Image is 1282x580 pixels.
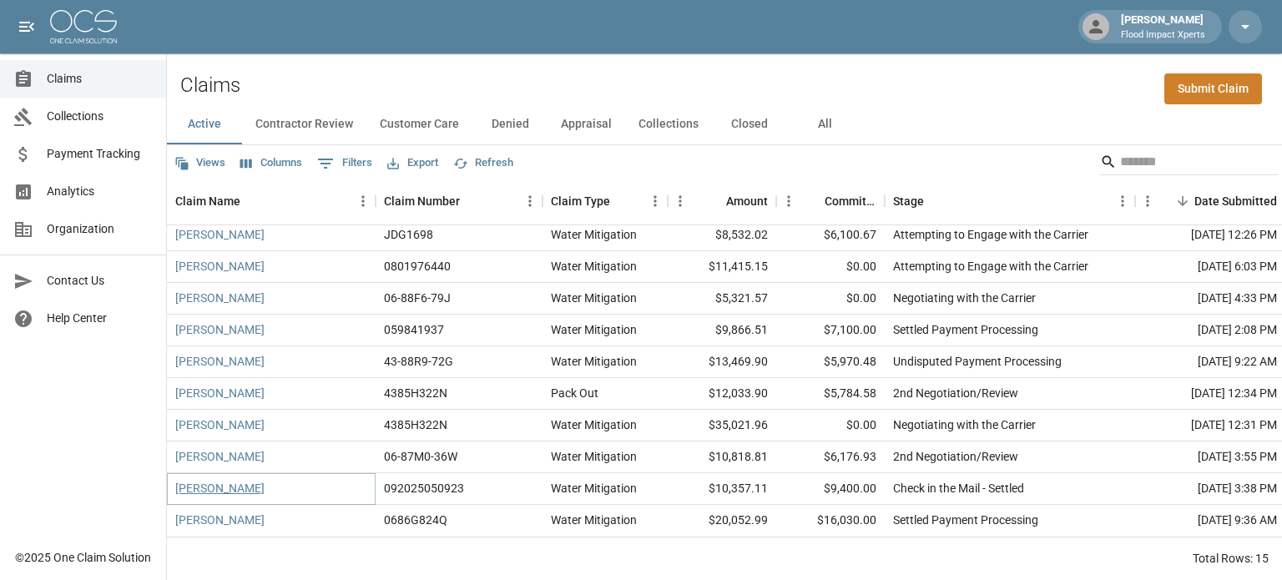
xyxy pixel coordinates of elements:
[551,480,637,497] div: Water Mitigation
[551,448,637,465] div: Water Mitigation
[668,346,776,378] div: $13,469.90
[893,353,1062,370] div: Undisputed Payment Processing
[384,385,447,401] div: 4385H322N
[776,283,885,315] div: $0.00
[548,104,625,144] button: Appraisal
[1193,550,1269,567] div: Total Rows: 15
[668,315,776,346] div: $9,866.51
[366,104,472,144] button: Customer Care
[893,178,924,224] div: Stage
[351,189,376,214] button: Menu
[167,178,376,224] div: Claim Name
[1100,149,1279,179] div: Search
[551,416,637,433] div: Water Mitigation
[47,108,153,125] span: Collections
[384,416,447,433] div: 4385H322N
[668,178,776,224] div: Amount
[384,480,464,497] div: 092025050923
[787,104,862,144] button: All
[801,189,825,213] button: Sort
[776,251,885,283] div: $0.00
[776,378,885,410] div: $5,784.58
[712,104,787,144] button: Closed
[175,353,265,370] a: [PERSON_NAME]
[551,258,637,275] div: Water Mitigation
[384,226,433,243] div: JDG1698
[175,385,265,401] a: [PERSON_NAME]
[472,104,548,144] button: Denied
[376,178,543,224] div: Claim Number
[47,272,153,290] span: Contact Us
[460,189,483,213] button: Sort
[668,378,776,410] div: $12,033.90
[703,189,726,213] button: Sort
[893,512,1038,528] div: Settled Payment Processing
[242,104,366,144] button: Contractor Review
[893,321,1038,338] div: Settled Payment Processing
[167,104,1282,144] div: dynamic tabs
[776,473,885,505] div: $9,400.00
[175,258,265,275] a: [PERSON_NAME]
[384,448,457,465] div: 06-87M0-36W
[175,416,265,433] a: [PERSON_NAME]
[240,189,264,213] button: Sort
[236,150,306,176] button: Select columns
[47,220,153,238] span: Organization
[551,321,637,338] div: Water Mitigation
[825,178,876,224] div: Committed Amount
[551,226,637,243] div: Water Mitigation
[47,183,153,200] span: Analytics
[175,321,265,338] a: [PERSON_NAME]
[668,441,776,473] div: $10,818.81
[776,315,885,346] div: $7,100.00
[175,512,265,528] a: [PERSON_NAME]
[1114,12,1212,42] div: [PERSON_NAME]
[384,512,447,528] div: 0686G824Q
[668,505,776,537] div: $20,052.99
[1135,189,1160,214] button: Menu
[668,189,693,214] button: Menu
[175,178,240,224] div: Claim Name
[384,178,460,224] div: Claim Number
[15,549,151,566] div: © 2025 One Claim Solution
[167,104,242,144] button: Active
[776,410,885,441] div: $0.00
[384,353,453,370] div: 43-88R9-72G
[668,283,776,315] div: $5,321.57
[551,512,637,528] div: Water Mitigation
[10,10,43,43] button: open drawer
[668,219,776,251] div: $8,532.02
[668,410,776,441] div: $35,021.96
[1121,28,1205,43] p: Flood Impact Xperts
[551,353,637,370] div: Water Mitigation
[47,70,153,88] span: Claims
[668,251,776,283] div: $11,415.15
[726,178,768,224] div: Amount
[893,290,1036,306] div: Negotiating with the Carrier
[893,226,1088,243] div: Attempting to Engage with the Carrier
[175,226,265,243] a: [PERSON_NAME]
[551,385,598,401] div: Pack Out
[180,73,240,98] h2: Claims
[543,178,668,224] div: Claim Type
[384,321,444,338] div: 059841937
[175,480,265,497] a: [PERSON_NAME]
[885,178,1135,224] div: Stage
[175,448,265,465] a: [PERSON_NAME]
[383,150,442,176] button: Export
[170,150,230,176] button: Views
[175,290,265,306] a: [PERSON_NAME]
[551,290,637,306] div: Water Mitigation
[551,178,610,224] div: Claim Type
[893,258,1088,275] div: Attempting to Engage with the Carrier
[776,441,885,473] div: $6,176.93
[776,189,801,214] button: Menu
[893,385,1018,401] div: 2nd Negotiation/Review
[50,10,117,43] img: ocs-logo-white-transparent.png
[924,189,947,213] button: Sort
[893,448,1018,465] div: 2nd Negotiation/Review
[1194,178,1277,224] div: Date Submitted
[449,150,517,176] button: Refresh
[776,219,885,251] div: $6,100.67
[384,290,451,306] div: 06-88F6-79J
